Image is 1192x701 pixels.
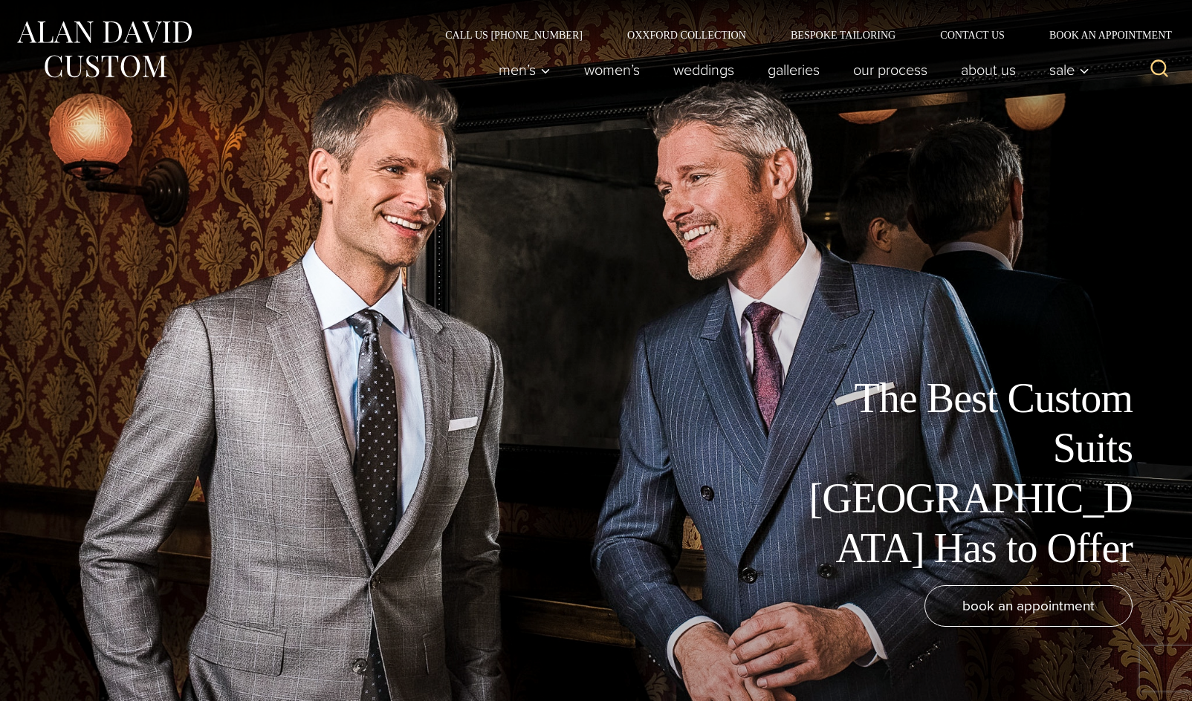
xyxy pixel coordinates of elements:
a: Oxxford Collection [605,30,768,40]
a: book an appointment [924,585,1133,627]
a: Contact Us [918,30,1027,40]
a: Call Us [PHONE_NUMBER] [423,30,605,40]
a: Galleries [751,55,837,85]
span: Sale [1049,62,1089,77]
a: About Us [945,55,1033,85]
a: Bespoke Tailoring [768,30,918,40]
a: Book an Appointment [1027,30,1177,40]
span: Men’s [499,62,551,77]
a: weddings [657,55,751,85]
img: Alan David Custom [15,16,193,82]
span: book an appointment [962,595,1095,616]
button: View Search Form [1141,52,1177,88]
nav: Secondary Navigation [423,30,1177,40]
nav: Primary Navigation [482,55,1098,85]
a: Women’s [568,55,657,85]
h1: The Best Custom Suits [GEOGRAPHIC_DATA] Has to Offer [798,374,1133,573]
a: Our Process [837,55,945,85]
